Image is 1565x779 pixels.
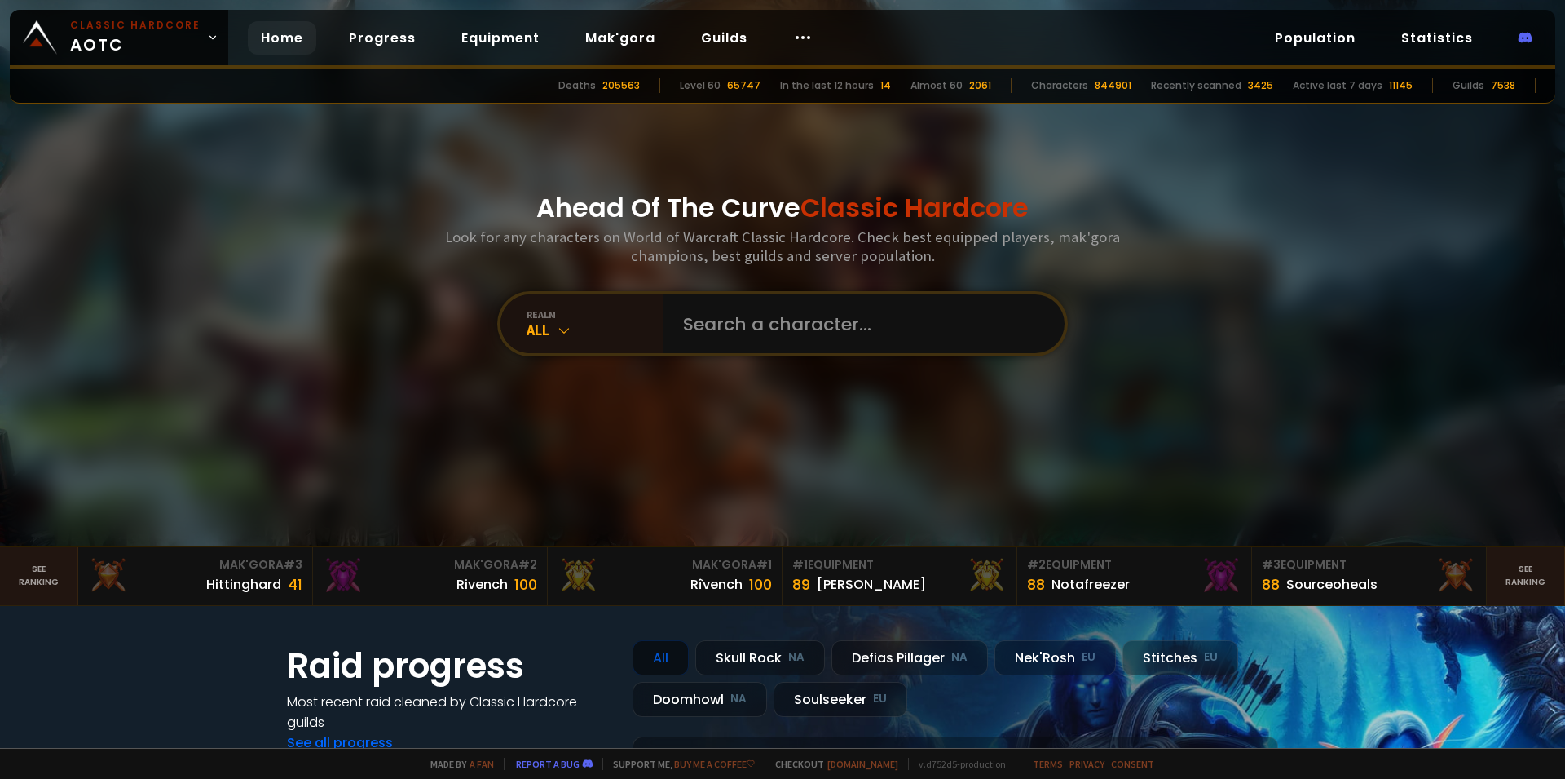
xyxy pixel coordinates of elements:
span: # 2 [518,556,537,573]
a: Progress [336,21,429,55]
div: Doomhowl [633,682,767,717]
div: Defias Pillager [831,640,988,675]
a: #1Equipment89[PERSON_NAME] [782,547,1017,605]
a: See all progress [287,733,393,752]
div: realm [527,308,663,321]
div: Rivench [456,574,508,595]
a: Equipment [448,21,553,55]
div: 100 [749,573,772,595]
span: # 3 [1262,556,1281,573]
small: EU [1082,649,1095,666]
div: All [633,640,689,675]
a: Mak'Gora#1Rîvench100 [548,547,782,605]
a: Mak'gora [572,21,668,55]
div: 205563 [602,78,640,93]
div: 88 [1262,573,1280,595]
div: Active last 7 days [1293,78,1382,93]
a: Statistics [1388,21,1486,55]
a: Mak'Gora#2Rivench100 [313,547,548,605]
input: Search a character... [673,294,1045,353]
div: Equipment [1262,556,1476,573]
a: Home [248,21,316,55]
div: 2061 [969,78,991,93]
div: Hittinghard [206,574,281,595]
div: 844901 [1095,78,1131,93]
span: Made by [421,758,494,770]
div: 65747 [727,78,760,93]
a: Report a bug [516,758,580,770]
span: # 1 [792,556,808,573]
div: 100 [514,573,537,595]
div: 7538 [1491,78,1515,93]
small: Classic Hardcore [70,18,201,33]
div: Mak'Gora [323,556,537,573]
div: Rîvench [690,574,743,595]
div: Notafreezer [1051,574,1130,595]
a: Classic HardcoreAOTC [10,10,228,65]
a: Seeranking [1487,547,1565,605]
div: Recently scanned [1151,78,1241,93]
div: Stitches [1122,640,1238,675]
div: 11145 [1389,78,1413,93]
a: Guilds [688,21,760,55]
h1: Ahead Of The Curve [536,188,1029,228]
div: All [527,321,663,339]
small: NA [788,649,805,666]
a: Buy me a coffee [674,758,755,770]
small: EU [1204,649,1218,666]
h1: Raid progress [287,640,613,692]
a: [DOMAIN_NAME] [827,758,898,770]
div: Equipment [1027,556,1241,573]
a: #2Equipment88Notafreezer [1017,547,1252,605]
div: [PERSON_NAME] [817,574,926,595]
div: In the last 12 hours [780,78,874,93]
div: 3425 [1248,78,1273,93]
a: a fan [469,758,494,770]
small: NA [730,691,747,707]
div: Skull Rock [695,640,825,675]
div: Soulseeker [774,682,907,717]
span: Classic Hardcore [800,189,1029,226]
div: Mak'Gora [558,556,772,573]
div: Deaths [558,78,596,93]
div: 88 [1027,573,1045,595]
span: v. d752d5 - production [908,758,1006,770]
span: # 2 [1027,556,1046,573]
span: Support me, [602,758,755,770]
a: Population [1262,21,1369,55]
a: Mak'Gora#3Hittinghard41 [78,547,313,605]
small: EU [873,691,887,707]
a: #3Equipment88Sourceoheals [1252,547,1487,605]
div: Equipment [792,556,1007,573]
div: 89 [792,573,810,595]
div: Characters [1031,78,1088,93]
span: # 1 [756,556,772,573]
div: Guilds [1453,78,1484,93]
a: Privacy [1069,758,1104,770]
span: # 3 [284,556,302,573]
div: Sourceoheals [1286,574,1378,595]
div: Almost 60 [910,78,963,93]
div: Level 60 [680,78,721,93]
a: Terms [1033,758,1063,770]
h4: Most recent raid cleaned by Classic Hardcore guilds [287,692,613,733]
h3: Look for any characters on World of Warcraft Classic Hardcore. Check best equipped players, mak'g... [439,228,1126,265]
small: NA [951,649,968,666]
div: 14 [880,78,891,93]
div: Nek'Rosh [994,640,1116,675]
span: AOTC [70,18,201,57]
a: Consent [1111,758,1154,770]
div: 41 [288,573,302,595]
span: Checkout [765,758,898,770]
div: Mak'Gora [88,556,302,573]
